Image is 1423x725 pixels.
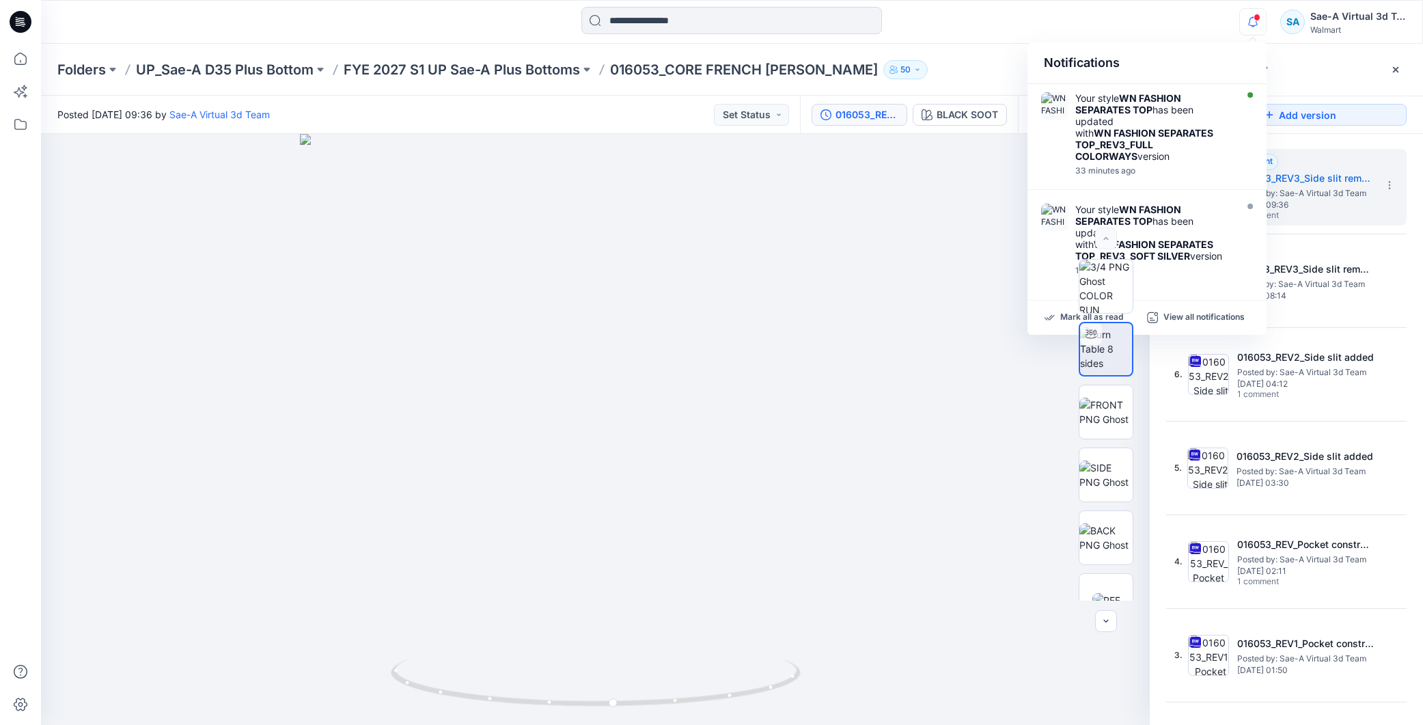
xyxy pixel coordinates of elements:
[812,104,907,126] button: 016053_REV3_Side slit removed
[1163,312,1245,324] p: View all notifications
[1237,187,1374,200] span: Posted by: Sae-A Virtual 3d Team
[1280,10,1305,34] div: SA
[1060,312,1123,324] p: Mark all as read
[57,60,106,79] a: Folders
[1188,541,1229,582] img: 016053_REV_Pocket construction changed
[1193,104,1407,126] button: Add version
[1237,666,1374,675] span: [DATE] 01:50
[1237,379,1374,389] span: [DATE] 04:12
[1237,366,1374,379] span: Posted by: Sae-A Virtual 3d Team
[1236,277,1372,291] span: Posted by: Sae-A Virtual 3d Team
[1237,349,1374,366] h5: 016053_REV2_Side slit added
[1075,204,1232,262] div: Your style has been updated with version
[1041,204,1068,231] img: WN FASHION SEPARATES TOP_REV3_SOFT SILVER
[610,60,878,79] p: 016053_CORE FRENCH [PERSON_NAME]
[1236,261,1372,277] h5: 016053_REV3_Side slit removed
[57,107,270,122] span: Posted [DATE] 09:36 by
[1310,25,1406,35] div: Walmart
[1390,64,1401,75] button: Close
[1237,210,1333,221] span: 1 comment
[1079,461,1133,489] img: SIDE PNG Ghost
[1075,92,1232,162] div: Your style has been updated with version
[1174,649,1183,661] span: 3.
[1174,368,1183,381] span: 6.
[1237,465,1373,478] span: Posted by: Sae-A Virtual 3d Team
[1310,8,1406,25] div: Sae-A Virtual 3d Team
[1237,577,1333,588] span: 1 comment
[1075,204,1181,227] strong: WN FASHION SEPARATES TOP
[1237,200,1374,210] span: [DATE] 09:36
[1237,478,1373,488] span: [DATE] 03:30
[1188,635,1229,676] img: 016053_REV1_Pocket construction changed
[1188,354,1229,395] img: 016053_REV2_Side slit added
[1075,92,1181,115] strong: WN FASHION SEPARATES TOP
[344,60,580,79] a: FYE 2027 S1 UP Sae-A Plus Bottoms
[1237,553,1374,566] span: Posted by: Sae-A Virtual 3d Team
[1237,536,1374,553] h5: 016053_REV_Pocket construction changed
[1075,266,1232,275] div: Monday, August 18, 2025 07:21
[1237,448,1373,465] h5: 016053_REV2_Side slit added
[1174,462,1182,474] span: 5.
[1174,556,1183,568] span: 4.
[913,104,1007,126] button: BLACK SOOT
[1079,523,1133,552] img: BACK PNG Ghost
[900,62,911,77] p: 50
[1236,291,1372,301] span: [DATE] 08:14
[1237,389,1333,400] span: 1 comment
[169,109,270,120] a: Sae-A Virtual 3d Team
[883,60,928,79] button: 50
[835,107,898,122] div: 016053_REV3_Side slit removed
[1079,260,1133,313] img: 3/4 PNG Ghost COLOR RUN
[136,60,314,79] a: UP_Sae-A D35 Plus Bottom
[1237,566,1374,576] span: [DATE] 02:11
[1237,635,1374,652] h5: 016053_REV1_Pocket construction changed
[1187,448,1228,489] img: 016053_REV2_Side slit added
[1092,593,1120,607] img: REF
[1237,652,1374,666] span: Posted by: Sae-A Virtual 3d Team
[1075,166,1232,176] div: Monday, August 18, 2025 08:18
[1080,327,1132,370] img: Turn Table 8 sides
[1079,398,1133,426] img: FRONT PNG Ghost
[1075,127,1213,162] strong: WN FASHION SEPARATES TOP_REV3_FULL COLORWAYS
[1237,170,1374,187] h5: 016053_REV3_Side slit removed
[1041,92,1068,120] img: WN FASHION SEPARATES TOP_REV3_FULL COLORWAYS
[937,107,998,122] div: BLACK SOOT
[1075,238,1213,262] strong: WN FASHION SEPARATES TOP_REV3_SOFT SILVER
[1027,42,1267,84] div: Notifications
